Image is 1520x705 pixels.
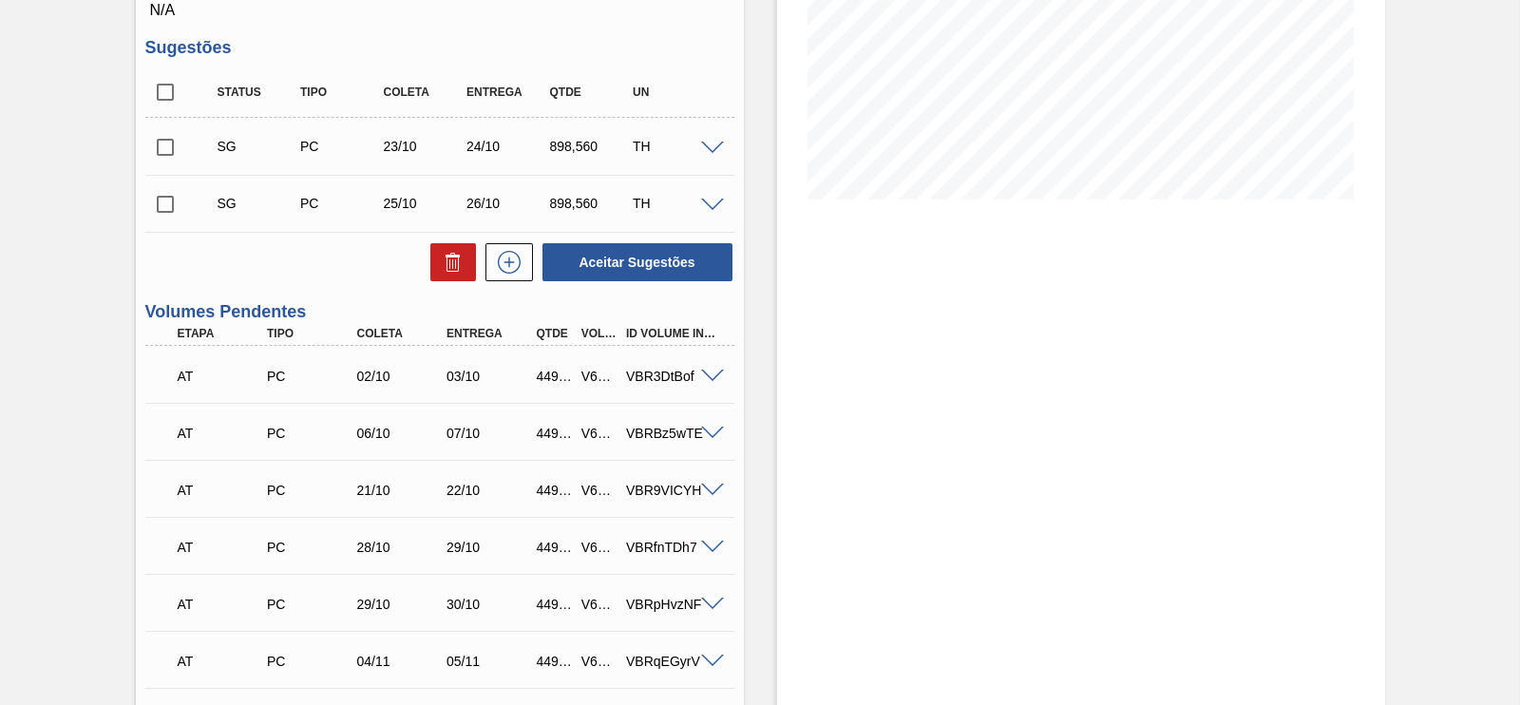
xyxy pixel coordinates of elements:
div: V626278 [577,483,622,498]
button: Aceitar Sugestões [542,243,732,281]
div: VBR3DtBof [621,369,720,384]
div: 06/10/2025 [352,426,451,441]
div: Qtde [545,86,636,99]
div: Coleta [379,86,470,99]
div: 30/10/2025 [442,597,541,612]
div: 898,560 [545,196,636,211]
div: 449,250 [532,540,578,555]
p: AT [178,426,267,441]
div: V626104 [577,369,622,384]
div: 04/11/2025 [352,654,451,669]
div: V626344 [577,597,622,612]
h3: Sugestões [145,38,734,58]
div: V626105 [577,426,622,441]
div: 21/10/2025 [352,483,451,498]
div: VBRBz5wTE [621,426,720,441]
div: V626343 [577,540,622,555]
div: VBRqEGyrV [621,654,720,669]
div: TH [628,196,719,211]
div: 29/10/2025 [442,540,541,555]
div: 25/10/2025 [379,196,470,211]
div: Pedido de Compra [262,369,361,384]
p: AT [178,540,267,555]
div: Pedido de Compra [295,139,387,154]
div: Etapa [173,327,272,340]
div: Pedido de Compra [262,597,361,612]
div: Volume Portal [577,327,622,340]
div: Aguardando Informações de Transporte [173,469,272,511]
div: V626345 [577,654,622,669]
div: 28/10/2025 [352,540,451,555]
div: Aguardando Informações de Transporte [173,640,272,682]
div: 898,560 [545,139,636,154]
div: 07/10/2025 [442,426,541,441]
div: 29/10/2025 [352,597,451,612]
div: VBRpHvzNF [621,597,720,612]
div: Pedido de Compra [295,196,387,211]
p: AT [178,369,267,384]
p: AT [178,654,267,669]
div: Tipo [262,327,361,340]
div: Tipo [295,86,387,99]
div: TH [628,139,719,154]
div: 449,250 [532,654,578,669]
div: 05/11/2025 [442,654,541,669]
div: Pedido de Compra [262,540,361,555]
div: 26/10/2025 [462,196,553,211]
div: 23/10/2025 [379,139,470,154]
div: Sugestão Criada [213,139,304,154]
div: Status [213,86,304,99]
div: Aguardando Informações de Transporte [173,412,272,454]
div: Aguardando Informações de Transporte [173,355,272,397]
div: Pedido de Compra [262,426,361,441]
div: 449,250 [532,483,578,498]
div: VBRfnTDh7 [621,540,720,555]
div: Excluir Sugestões [421,243,476,281]
div: Pedido de Compra [262,654,361,669]
div: Sugestão Criada [213,196,304,211]
div: 24/10/2025 [462,139,553,154]
div: Entrega [442,327,541,340]
div: 449,250 [532,597,578,612]
div: Pedido de Compra [262,483,361,498]
p: AT [178,597,267,612]
div: 03/10/2025 [442,369,541,384]
div: Qtde [532,327,578,340]
div: 449,250 [532,426,578,441]
div: 449,250 [532,369,578,384]
div: Aguardando Informações de Transporte [173,583,272,625]
div: VBR9VICYH [621,483,720,498]
div: 22/10/2025 [442,483,541,498]
div: Nova sugestão [476,243,533,281]
h3: Volumes Pendentes [145,302,734,322]
div: Entrega [462,86,553,99]
div: Aguardando Informações de Transporte [173,526,272,568]
div: Id Volume Interno [621,327,720,340]
div: UN [628,86,719,99]
div: Coleta [352,327,451,340]
div: Aceitar Sugestões [533,241,734,283]
div: 02/10/2025 [352,369,451,384]
p: AT [178,483,267,498]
